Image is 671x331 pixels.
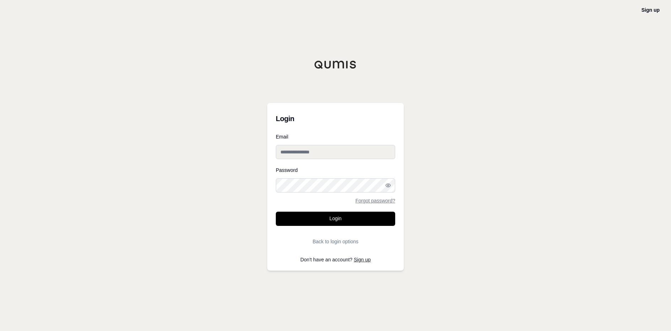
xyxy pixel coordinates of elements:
[276,257,395,262] p: Don't have an account?
[276,168,395,173] label: Password
[276,234,395,249] button: Back to login options
[276,112,395,126] h3: Login
[276,134,395,139] label: Email
[354,257,371,262] a: Sign up
[642,7,660,13] a: Sign up
[355,198,395,203] a: Forgot password?
[276,212,395,226] button: Login
[314,60,357,69] img: Qumis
